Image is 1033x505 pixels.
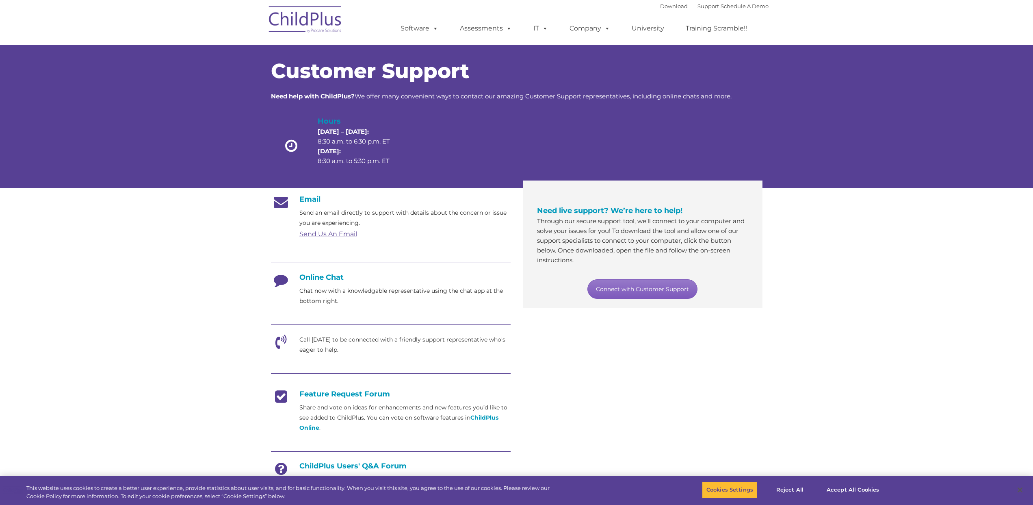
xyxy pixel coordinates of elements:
[271,92,355,100] strong: Need help with ChildPlus?
[318,147,341,155] strong: [DATE]:
[822,481,884,498] button: Accept All Cookies
[764,481,815,498] button: Reject All
[271,390,511,398] h4: Feature Request Forum
[271,92,732,100] span: We offer many convenient ways to contact our amazing Customer Support representatives, including ...
[299,403,511,433] p: Share and vote on ideas for enhancements and new features you’d like to see added to ChildPlus. Y...
[697,3,719,9] a: Support
[452,20,520,37] a: Assessments
[392,20,446,37] a: Software
[26,484,568,500] div: This website uses cookies to create a better user experience, provide statistics about user visit...
[537,216,748,265] p: Through our secure support tool, we’ll connect to your computer and solve your issues for you! To...
[537,206,682,215] span: Need live support? We’re here to help!
[265,0,346,41] img: ChildPlus by Procare Solutions
[299,475,511,505] p: A forum led by [PERSON_NAME] users where you can ask & answer each other’s questions about the so...
[271,273,511,282] h4: Online Chat
[299,230,357,238] a: Send Us An Email
[561,20,618,37] a: Company
[660,3,769,9] font: |
[678,20,755,37] a: Training Scramble!!
[271,461,511,470] h4: ChildPlus Users' Q&A Forum
[299,208,511,228] p: Send an email directly to support with details about the concern or issue you are experiencing.
[624,20,672,37] a: University
[1011,481,1029,499] button: Close
[660,3,688,9] a: Download
[271,195,511,204] h4: Email
[299,335,511,355] p: Call [DATE] to be connected with a friendly support representative who's eager to help.
[525,20,556,37] a: IT
[721,3,769,9] a: Schedule A Demo
[702,481,758,498] button: Cookies Settings
[587,279,697,299] a: Connect with Customer Support
[299,286,511,306] p: Chat now with a knowledgable representative using the chat app at the bottom right.
[318,127,404,166] p: 8:30 a.m. to 6:30 p.m. ET 8:30 a.m. to 5:30 p.m. ET
[271,59,469,83] span: Customer Support
[299,414,498,431] a: ChildPlus Online
[318,115,404,127] h4: Hours
[318,128,369,135] strong: [DATE] – [DATE]:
